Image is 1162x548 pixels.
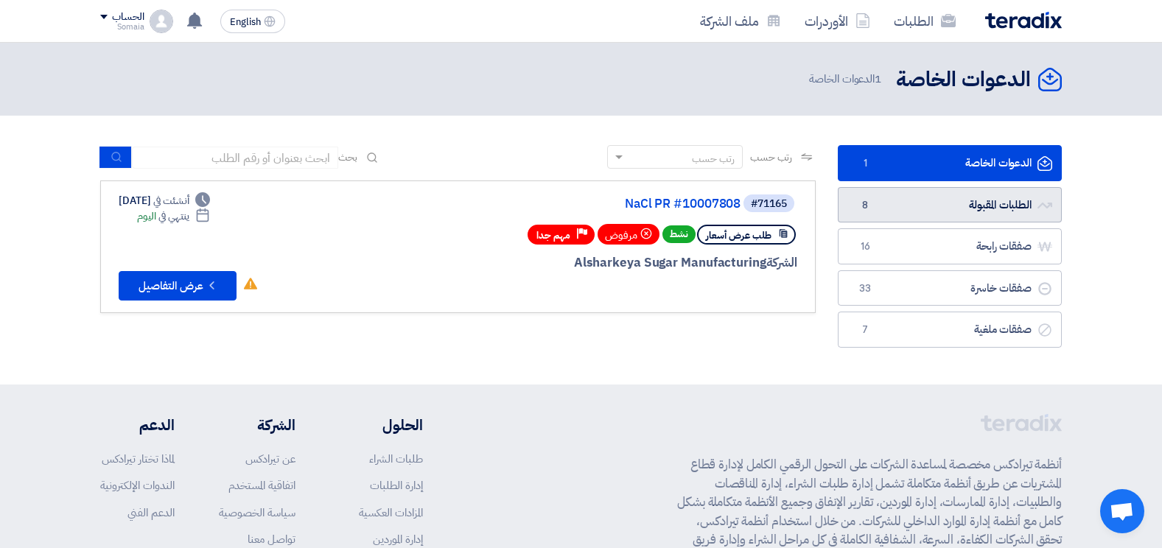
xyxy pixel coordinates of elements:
span: 1 [875,71,881,87]
li: الدعم [100,414,175,436]
a: لماذا تختار تيرادكس [102,451,175,467]
div: Alsharkeya Sugar Manufacturing [443,253,797,273]
button: English [220,10,285,33]
a: NaCl PR #10007808 [446,197,741,211]
a: الطلبات المقبولة8 [838,187,1062,223]
a: عن تيرادكس [245,451,295,467]
span: ينتهي في [158,208,189,224]
span: بحث [338,150,357,165]
div: مرفوض [598,224,659,245]
img: Teradix logo [985,12,1062,29]
a: الطلبات [882,4,967,38]
h2: الدعوات الخاصة [896,66,1031,94]
a: صفقات ملغية7 [838,312,1062,348]
div: Somaia [100,23,144,31]
span: 7 [856,323,874,337]
a: اتفاقية المستخدم [228,477,295,493]
button: عرض التفاصيل [119,271,237,301]
a: الدعم الفني [127,505,175,521]
a: ملف الشركة [688,4,793,38]
a: طلبات الشراء [369,451,423,467]
div: #71165 [751,199,787,209]
span: 8 [856,198,874,213]
div: اليوم [137,208,210,224]
span: 1 [856,156,874,171]
a: الندوات الإلكترونية [100,477,175,493]
div: رتب حسب [692,151,735,166]
li: الشركة [219,414,295,436]
span: 16 [856,239,874,254]
a: الدعوات الخاصة1 [838,145,1062,181]
span: الدعوات الخاصة [809,71,884,88]
a: تواصل معنا [248,531,295,547]
a: صفقات خاسرة33 [838,270,1062,306]
span: 33 [856,281,874,296]
span: طلب عرض أسعار [706,228,771,242]
div: [DATE] [119,193,210,208]
span: الشركة [766,253,798,272]
a: صفقات رابحة16 [838,228,1062,264]
a: المزادات العكسية [359,505,423,521]
span: أنشئت في [153,193,189,208]
span: مهم جدا [536,228,570,242]
a: دردشة مفتوحة [1100,489,1144,533]
a: الأوردرات [793,4,882,38]
a: إدارة الموردين [373,531,423,547]
input: ابحث بعنوان أو رقم الطلب [132,147,338,169]
span: English [230,17,261,27]
span: نشط [662,225,696,243]
a: إدارة الطلبات [370,477,423,493]
span: رتب حسب [750,150,792,165]
li: الحلول [340,414,423,436]
div: الحساب [112,11,144,24]
img: profile_test.png [150,10,173,33]
a: سياسة الخصوصية [219,505,295,521]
